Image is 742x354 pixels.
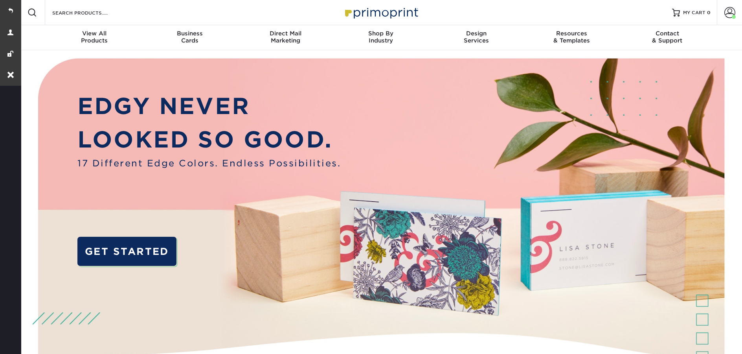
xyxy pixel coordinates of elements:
[524,30,619,44] div: & Templates
[238,30,333,37] span: Direct Mail
[428,30,524,44] div: Services
[342,4,420,21] img: Primoprint
[142,25,238,50] a: BusinessCards
[428,30,524,37] span: Design
[238,25,333,50] a: Direct MailMarketing
[47,30,142,37] span: View All
[51,8,128,17] input: SEARCH PRODUCTS.....
[619,30,715,37] span: Contact
[619,30,715,44] div: & Support
[619,25,715,50] a: Contact& Support
[333,30,429,37] span: Shop By
[524,25,619,50] a: Resources& Templates
[238,30,333,44] div: Marketing
[77,90,341,123] p: EDGY NEVER
[77,237,176,266] a: GET STARTED
[142,30,238,37] span: Business
[47,25,142,50] a: View AllProducts
[77,123,341,157] p: LOOKED SO GOOD.
[77,157,341,170] span: 17 Different Edge Colors. Endless Possibilities.
[707,10,711,15] span: 0
[428,25,524,50] a: DesignServices
[142,30,238,44] div: Cards
[333,25,429,50] a: Shop ByIndustry
[333,30,429,44] div: Industry
[524,30,619,37] span: Resources
[47,30,142,44] div: Products
[683,9,705,16] span: MY CART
